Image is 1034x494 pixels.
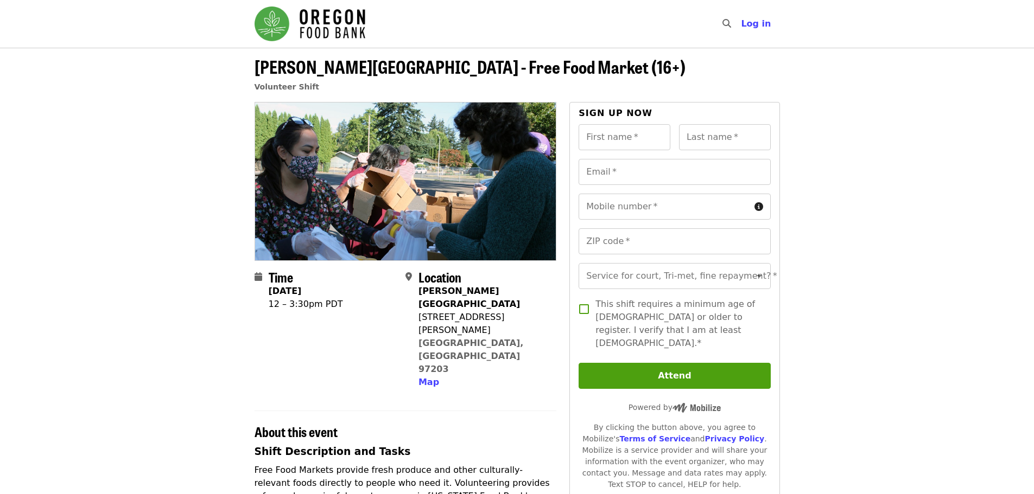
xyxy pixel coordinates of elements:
[738,11,746,37] input: Search
[418,377,439,387] span: Map
[579,422,770,490] div: By clicking the button above, you agree to Mobilize's and . Mobilize is a service provider and wi...
[595,298,762,350] span: This shift requires a minimum age of [DEMOGRAPHIC_DATA] or older to register. I verify that I am ...
[418,311,548,337] div: [STREET_ADDRESS][PERSON_NAME]
[255,422,338,441] span: About this event
[269,267,293,286] span: Time
[255,444,557,459] h3: Shift Description and Tasks
[579,108,652,118] span: Sign up now
[579,124,670,150] input: First name
[705,434,764,443] a: Privacy Policy
[679,124,771,150] input: Last name
[418,376,439,389] button: Map
[269,298,343,311] div: 12 – 3:30pm PDT
[673,403,721,413] img: Powered by Mobilize
[754,202,763,212] i: circle-info icon
[255,82,320,91] a: Volunteer Shift
[629,403,721,412] span: Powered by
[418,338,524,374] a: [GEOGRAPHIC_DATA], [GEOGRAPHIC_DATA] 97203
[579,228,770,254] input: ZIP code
[405,272,412,282] i: map-marker-alt icon
[255,102,556,260] img: Sitton Elementary - Free Food Market (16+) organized by Oregon Food Bank
[255,272,262,282] i: calendar icon
[752,268,767,284] button: Open
[579,194,750,220] input: Mobile number
[255,54,686,79] span: [PERSON_NAME][GEOGRAPHIC_DATA] - Free Food Market (16+)
[418,286,520,309] strong: [PERSON_NAME][GEOGRAPHIC_DATA]
[579,159,770,185] input: Email
[269,286,302,296] strong: [DATE]
[619,434,690,443] a: Terms of Service
[255,7,365,41] img: Oregon Food Bank - Home
[418,267,461,286] span: Location
[732,13,779,35] button: Log in
[741,18,771,29] span: Log in
[722,18,731,29] i: search icon
[579,363,770,389] button: Attend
